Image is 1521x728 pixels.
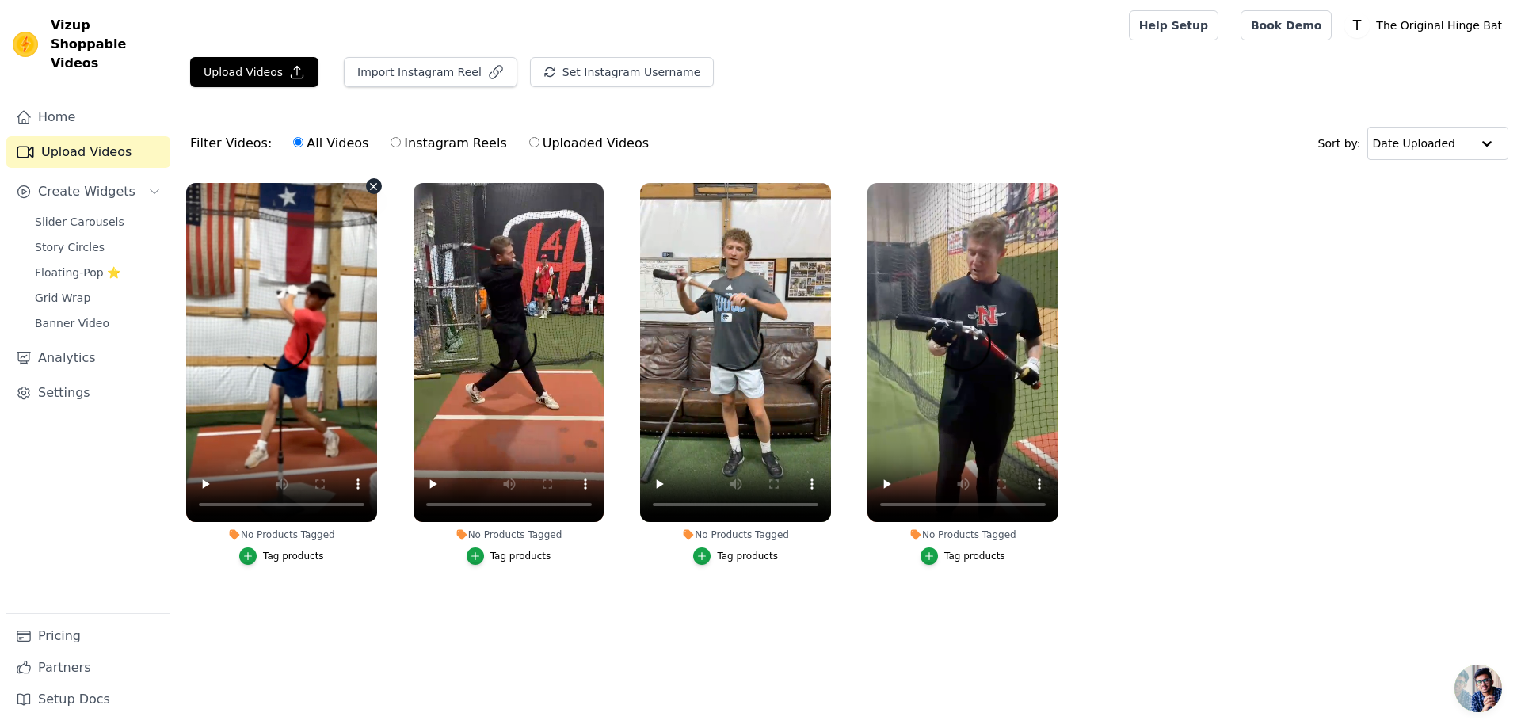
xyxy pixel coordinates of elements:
[529,137,539,147] input: Uploaded Videos
[13,32,38,57] img: Vizup
[6,101,170,133] a: Home
[528,133,650,154] label: Uploaded Videos
[51,16,164,73] span: Vizup Shoppable Videos
[6,136,170,168] a: Upload Videos
[35,290,90,306] span: Grid Wrap
[186,528,377,541] div: No Products Tagged
[1454,665,1502,712] a: Open chat
[239,547,324,565] button: Tag products
[1129,10,1218,40] a: Help Setup
[1344,11,1508,40] button: T The Original Hinge Bat
[1318,127,1509,160] div: Sort by:
[38,182,135,201] span: Create Widgets
[1352,17,1362,33] text: T
[35,239,105,255] span: Story Circles
[1241,10,1332,40] a: Book Demo
[263,550,324,562] div: Tag products
[35,265,120,280] span: Floating-Pop ⭐
[717,550,778,562] div: Tag products
[344,57,517,87] button: Import Instagram Reel
[6,620,170,652] a: Pricing
[944,550,1005,562] div: Tag products
[867,528,1058,541] div: No Products Tagged
[490,550,551,562] div: Tag products
[530,57,714,87] button: Set Instagram Username
[467,547,551,565] button: Tag products
[921,547,1005,565] button: Tag products
[1370,11,1508,40] p: The Original Hinge Bat
[25,312,170,334] a: Banner Video
[293,137,303,147] input: All Videos
[190,125,658,162] div: Filter Videos:
[25,261,170,284] a: Floating-Pop ⭐
[366,178,382,194] button: Video Delete
[414,528,604,541] div: No Products Tagged
[693,547,778,565] button: Tag products
[6,176,170,208] button: Create Widgets
[6,684,170,715] a: Setup Docs
[640,528,831,541] div: No Products Tagged
[6,342,170,374] a: Analytics
[390,133,507,154] label: Instagram Reels
[25,211,170,233] a: Slider Carousels
[292,133,369,154] label: All Videos
[35,315,109,331] span: Banner Video
[391,137,401,147] input: Instagram Reels
[6,377,170,409] a: Settings
[25,287,170,309] a: Grid Wrap
[6,652,170,684] a: Partners
[35,214,124,230] span: Slider Carousels
[25,236,170,258] a: Story Circles
[190,57,318,87] button: Upload Videos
